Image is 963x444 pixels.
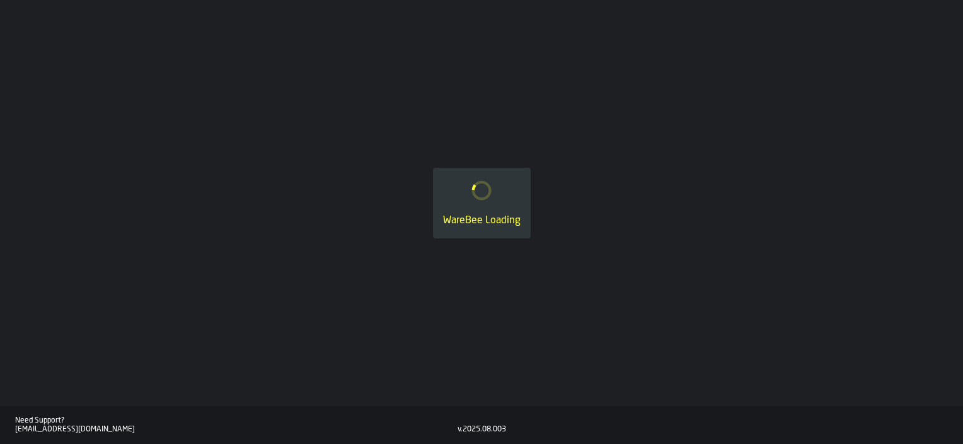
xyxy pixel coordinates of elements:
[15,416,458,425] div: Need Support?
[443,213,521,228] div: WareBee Loading
[15,425,458,434] div: [EMAIL_ADDRESS][DOMAIN_NAME]
[463,425,506,434] div: 2025.08.003
[15,416,458,434] a: Need Support?[EMAIL_ADDRESS][DOMAIN_NAME]
[458,425,463,434] div: v.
